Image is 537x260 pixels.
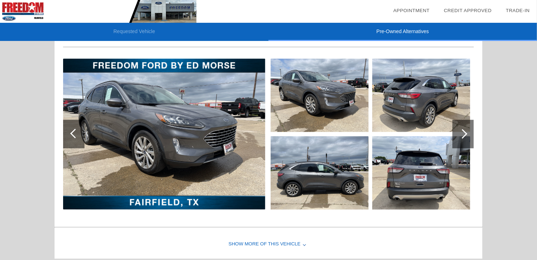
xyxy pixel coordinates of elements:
[372,136,470,209] img: 5.jpg
[444,8,492,13] a: Credit Approved
[506,8,530,13] a: Trade-In
[271,58,369,132] img: 2.jpg
[271,136,369,209] img: 3.jpg
[268,23,537,41] li: Pre-Owned Alternatives
[372,58,470,132] img: 4.jpg
[63,58,265,209] img: 1.jpg
[393,8,430,13] a: Appointment
[55,230,482,259] div: Show More of this Vehicle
